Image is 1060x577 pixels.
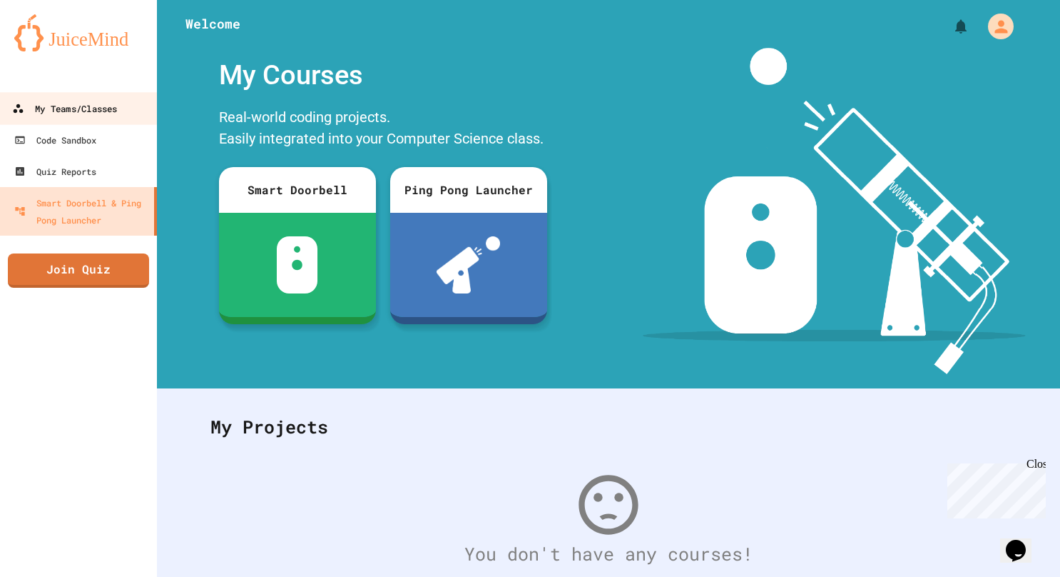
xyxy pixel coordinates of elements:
div: Code Sandbox [14,131,96,149]
img: ppl-with-ball.png [437,236,500,293]
iframe: chat widget [1000,520,1046,563]
div: Chat with us now!Close [6,6,98,91]
div: Smart Doorbell & Ping Pong Launcher [14,194,148,229]
div: My Courses [212,48,554,103]
div: My Projects [196,399,1021,455]
div: My Notifications [926,14,973,39]
div: My Teams/Classes [12,100,117,118]
img: sdb-white.svg [277,236,317,293]
img: banner-image-my-projects.png [643,48,1025,374]
div: Smart Doorbell [219,167,376,213]
iframe: chat widget [942,458,1046,518]
div: Ping Pong Launcher [390,167,547,213]
div: Real-world coding projects. Easily integrated into your Computer Science class. [212,103,554,156]
img: logo-orange.svg [14,14,143,51]
a: Join Quiz [8,254,149,288]
div: Quiz Reports [14,163,96,180]
div: My Account [973,10,1017,43]
div: You don't have any courses! [196,541,1021,568]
